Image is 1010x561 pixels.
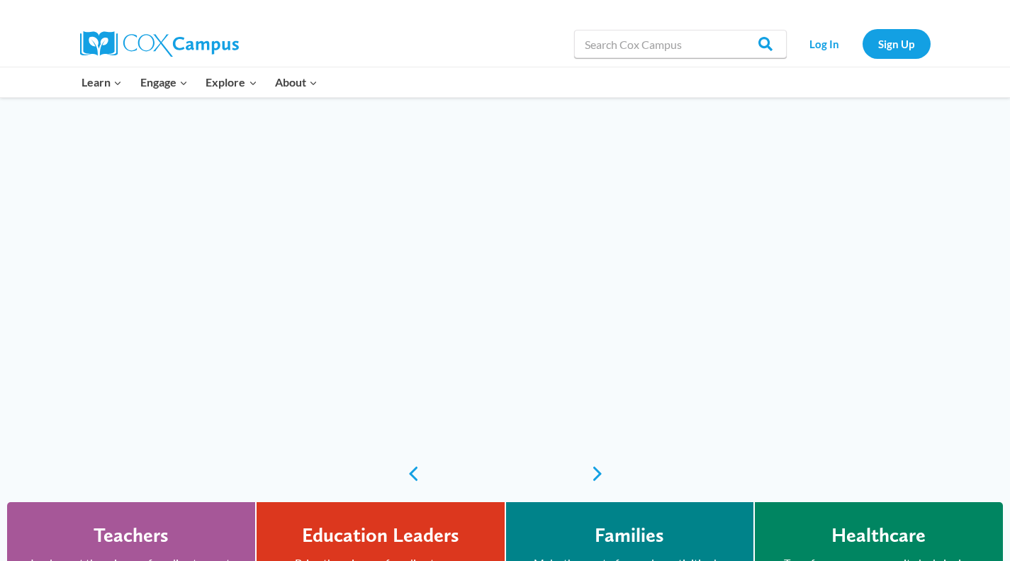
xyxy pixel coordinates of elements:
[140,73,188,91] span: Engage
[399,460,612,488] div: content slider buttons
[399,465,420,482] a: previous
[275,73,318,91] span: About
[82,73,122,91] span: Learn
[595,523,664,548] h4: Families
[80,31,239,57] img: Cox Campus
[794,29,931,58] nav: Secondary Navigation
[206,73,257,91] span: Explore
[590,465,612,482] a: next
[302,523,459,548] h4: Education Leaders
[794,29,855,58] a: Log In
[574,30,787,58] input: Search Cox Campus
[831,523,926,548] h4: Healthcare
[863,29,931,58] a: Sign Up
[73,67,327,97] nav: Primary Navigation
[94,523,169,548] h4: Teachers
